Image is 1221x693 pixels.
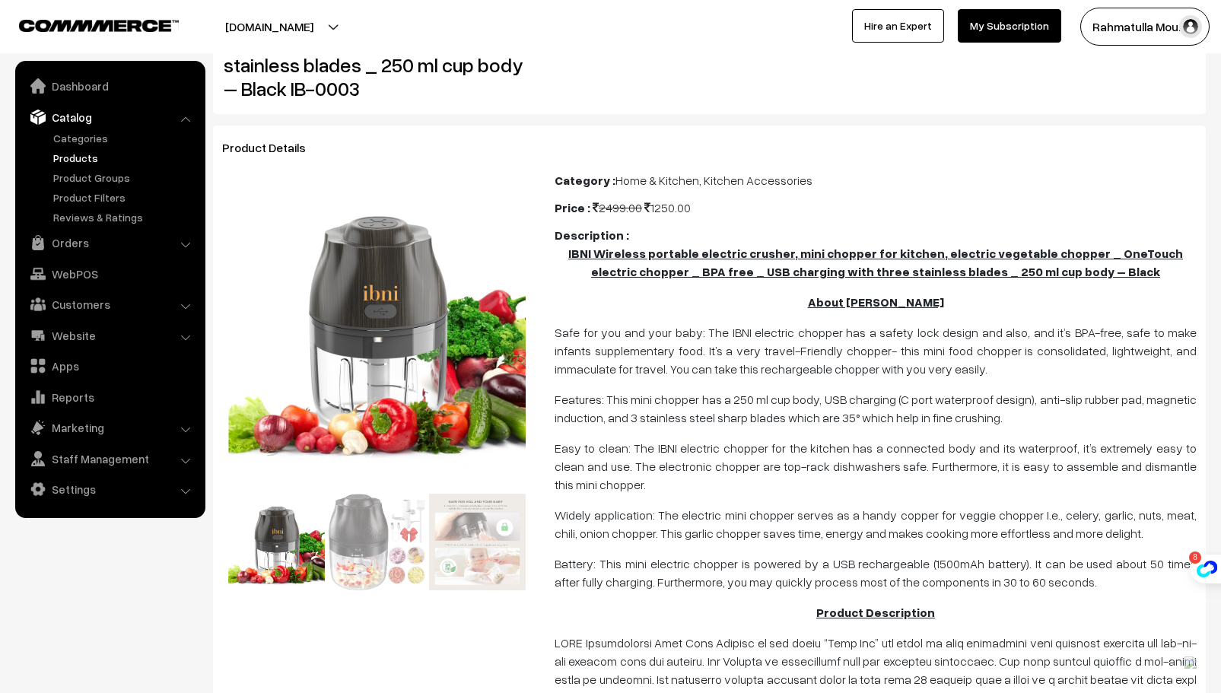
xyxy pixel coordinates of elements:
img: 16919299213434IB-KD1-22-PIC-16.jpg [228,494,325,590]
a: Marketing [19,414,200,441]
a: Product Groups [49,170,200,186]
a: COMMMERCE [19,15,152,33]
u: IBNI Wireless portable electric crusher, mini chopper for kitchen, electric vegetable chopper _ O... [568,246,1183,279]
a: Settings [19,475,200,503]
a: Reviews & Ratings [49,209,200,225]
u: About [PERSON_NAME] [808,294,944,310]
a: Hire an Expert [852,9,944,43]
p: Battery: This mini electric chopper is powered by a USB rechargeable (1500mAh battery). It can be... [555,555,1197,591]
p: Easy to clean: The IBNI electric chopper for the kitchen has a connected body and its waterproof,... [555,439,1197,494]
a: Dashboard [19,72,200,100]
div: 1250.00 [555,199,1197,217]
img: 16919299553846IB-KD1-22-PIC-4.jpg [429,494,526,590]
p: Widely application: The electric mini chopper serves as a handy copper for veggie chopper I.e., c... [555,506,1197,542]
a: Products [49,150,200,166]
a: Orders [19,229,200,256]
span: 2499.00 [593,200,642,215]
img: COMMMERCE [19,20,179,31]
a: My Subscription [958,9,1061,43]
p: Safe for you and your baby: The IBNI electric chopper has a safety lock design and also, and it’s... [555,323,1197,378]
u: Product Description [816,605,935,620]
b: Price : [555,200,590,215]
button: [DOMAIN_NAME] [172,8,367,46]
div: Home & Kitchen, Kitchen Accessories [555,171,1197,189]
a: Staff Management [19,445,200,472]
a: Website [19,322,200,349]
a: WebPOS [19,260,200,288]
b: Description : [555,227,629,243]
b: Category : [555,173,615,188]
a: Reports [19,383,200,411]
span: Product Details [222,140,324,155]
img: 16919299557110IB-KD1-22-PIC-2.jpg [329,494,425,590]
a: Apps [19,352,200,380]
img: user [1179,15,1202,38]
p: Features: This mini chopper has a 250 ml cup body, USB charging (C port waterproof design), anti-... [555,390,1197,427]
button: Rahmatulla Mou… [1080,8,1210,46]
a: Customers [19,291,200,318]
a: Categories [49,130,200,146]
a: Catalog [19,103,200,131]
a: Product Filters [49,189,200,205]
img: 16919299213434IB-KD1-22-PIC-16.jpg [228,177,526,475]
